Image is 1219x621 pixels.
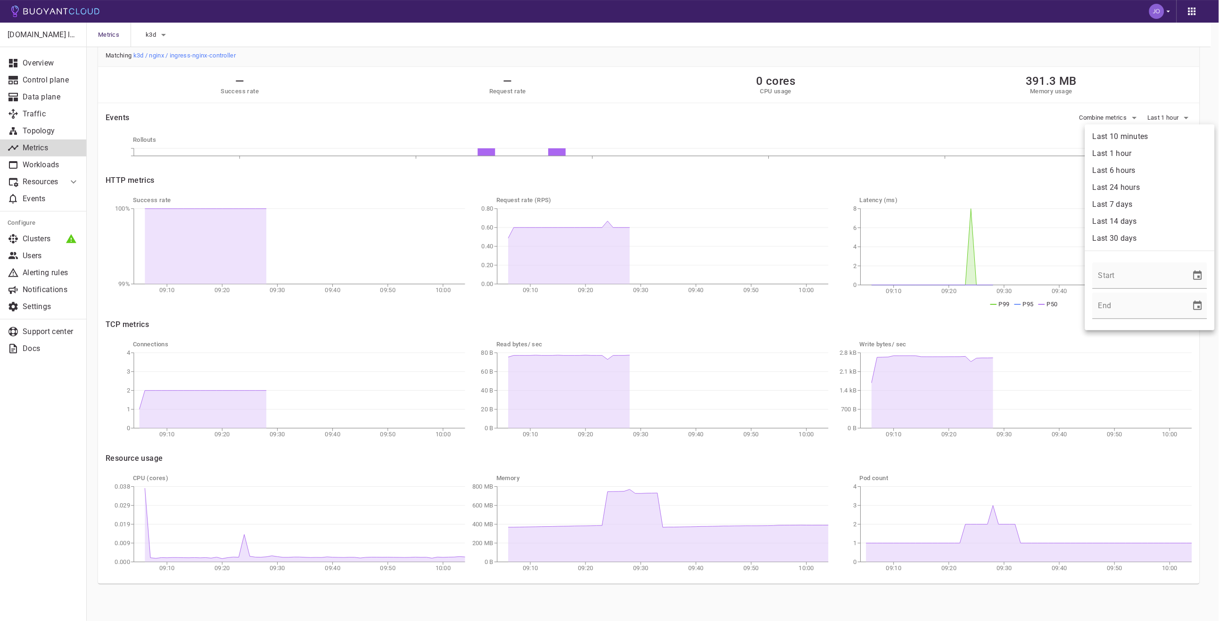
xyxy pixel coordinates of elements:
[1093,293,1185,319] input: mm/dd/yyyy hh:mm (a|p)m
[1085,230,1215,247] li: Last 30 days
[1085,196,1215,213] li: Last 7 days
[1085,213,1215,230] li: Last 14 days
[1188,266,1207,285] button: Choose date
[1085,128,1215,145] li: Last 10 minutes
[1188,296,1207,315] button: Choose date
[1093,262,1185,289] input: mm/dd/yyyy hh:mm (a|p)m
[1085,145,1215,162] li: Last 1 hour
[1085,179,1215,196] li: Last 24 hours
[1085,162,1215,179] li: Last 6 hours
